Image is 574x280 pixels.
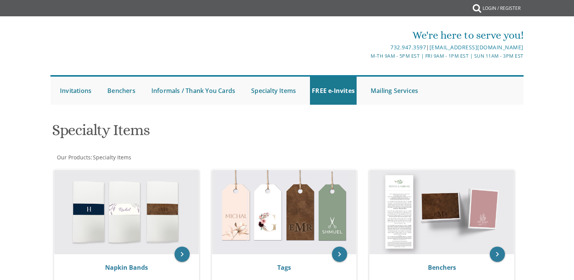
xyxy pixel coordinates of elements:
[428,263,456,272] a: Benchers
[429,44,524,51] a: [EMAIL_ADDRESS][DOMAIN_NAME]
[92,154,131,161] a: Specialty Items
[54,170,199,254] img: Napkin Bands
[249,77,298,105] a: Specialty Items
[56,154,91,161] a: Our Products
[369,77,420,105] a: Mailing Services
[490,247,505,262] a: keyboard_arrow_right
[209,52,524,60] div: M-Th 9am - 5pm EST | Fri 9am - 1pm EST | Sun 11am - 3pm EST
[332,247,347,262] a: keyboard_arrow_right
[212,170,357,254] img: Tags
[370,170,514,254] img: Benchers
[52,122,362,144] h1: Specialty Items
[175,247,190,262] a: keyboard_arrow_right
[93,154,131,161] span: Specialty Items
[209,28,524,43] div: We're here to serve you!
[149,77,237,105] a: Informals / Thank You Cards
[58,77,93,105] a: Invitations
[277,263,291,272] a: Tags
[209,43,524,52] div: |
[390,44,426,51] a: 732.947.3597
[50,154,287,161] div: :
[105,263,148,272] a: Napkin Bands
[105,77,137,105] a: Benchers
[310,77,357,105] a: FREE e-Invites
